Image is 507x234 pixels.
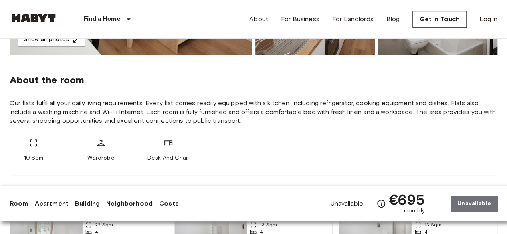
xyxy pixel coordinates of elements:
[260,221,277,228] span: 13 Sqm
[106,199,153,208] a: Neighborhood
[83,14,121,24] p: Find a Home
[249,14,268,24] a: About
[10,14,58,22] img: Habyt
[147,154,189,162] span: Desk And Chair
[24,154,44,162] span: 10 Sqm
[10,74,497,86] span: About the room
[404,207,425,215] span: monthly
[376,199,386,208] svg: Check cost overview for full price breakdown. Please note that discounts apply to new joiners onl...
[10,199,28,208] a: Room
[95,221,113,228] span: 22 Sqm
[386,14,400,24] a: Blog
[18,32,85,47] button: Show all photos
[35,199,69,208] a: Apartment
[281,14,319,24] a: For Business
[412,11,467,28] a: Get in Touch
[479,14,497,24] a: Log in
[75,199,100,208] a: Building
[87,154,114,162] span: Wardrobe
[332,14,374,24] a: For Landlords
[330,199,363,208] span: Unavailable
[10,99,497,125] span: Our flats fulfil all your daily living requirements. Every flat comes readily equipped with a kit...
[424,221,442,228] span: 13 Sqm
[159,199,179,208] a: Costs
[389,192,425,207] span: €695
